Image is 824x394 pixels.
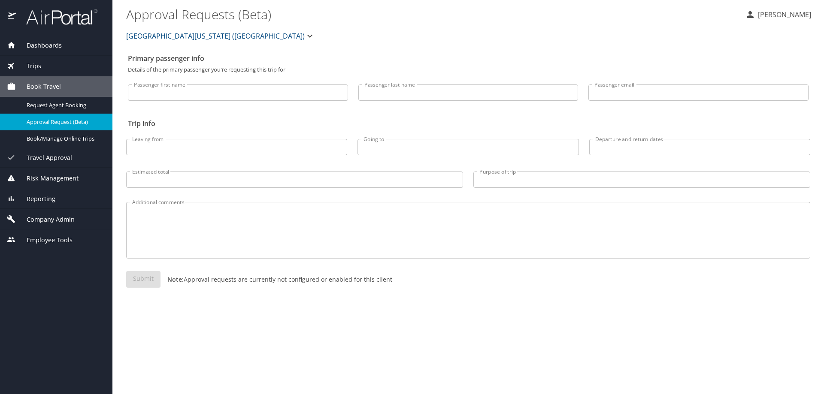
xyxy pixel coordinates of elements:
span: Book Travel [16,82,61,91]
button: [PERSON_NAME] [742,7,815,22]
span: Risk Management [16,174,79,183]
p: Approval requests are currently not configured or enabled for this client [161,275,392,284]
p: [PERSON_NAME] [755,9,811,20]
img: icon-airportal.png [8,9,17,25]
img: airportal-logo.png [17,9,97,25]
span: Book/Manage Online Trips [27,135,102,143]
span: Employee Tools [16,235,73,245]
span: Request Agent Booking [27,101,102,109]
button: [GEOGRAPHIC_DATA][US_STATE] ([GEOGRAPHIC_DATA]) [123,27,318,45]
span: Approval Request (Beta) [27,118,102,126]
span: Travel Approval [16,153,72,162]
h2: Primary passenger info [128,51,809,65]
strong: Note: [167,275,184,283]
span: Company Admin [16,215,75,224]
h1: Approval Requests (Beta) [126,1,738,27]
span: Reporting [16,194,55,204]
span: Trips [16,61,41,71]
span: Dashboards [16,41,62,50]
span: [GEOGRAPHIC_DATA][US_STATE] ([GEOGRAPHIC_DATA]) [126,30,305,42]
h2: Trip info [128,117,809,130]
p: Details of the primary passenger you're requesting this trip for [128,67,809,72]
